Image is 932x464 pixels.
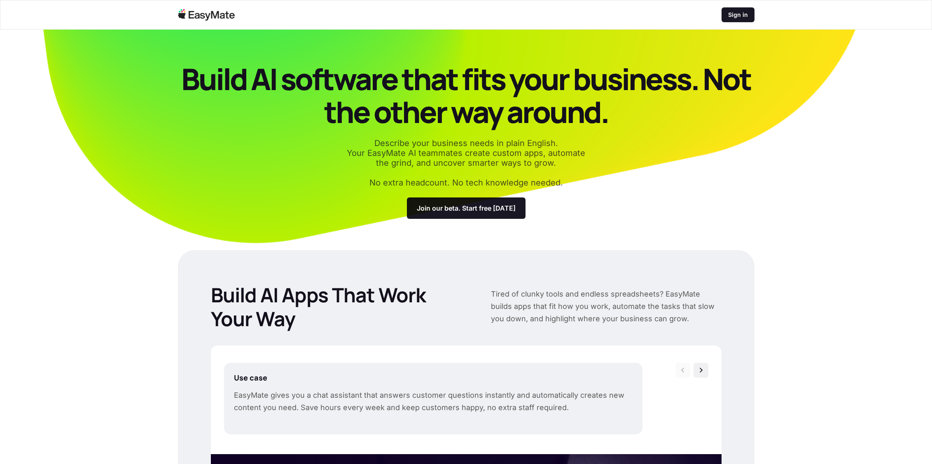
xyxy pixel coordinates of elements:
[343,138,590,168] p: Describe your business needs in plain English. Your EasyMate AI teammates create custom apps, aut...
[178,63,754,128] p: Build AI software that fits your business. Not the other way around.
[211,283,465,331] p: Build AI Apps That Work Your Way
[407,197,526,219] a: Join our beta. Start free [DATE]
[369,178,563,188] p: No extra headcount. No tech knowledge needed.
[491,288,722,325] p: Tired of clunky tools and endless spreadsheets? EasyMate builds apps that fit how you work, autom...
[234,389,633,414] p: EasyMate gives you a chat assistant that answers customer questions instantly and automatically c...
[417,204,516,212] p: Join our beta. Start free [DATE]
[234,373,633,383] p: Use case
[728,11,748,19] p: Sign in
[722,7,754,22] a: Sign in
